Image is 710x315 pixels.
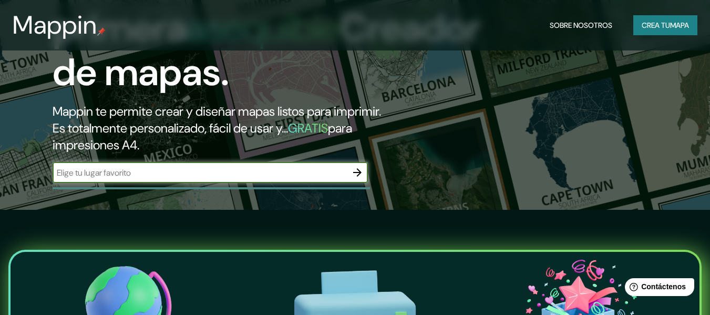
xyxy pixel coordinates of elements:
iframe: Lanzador de widgets de ayuda [616,274,698,303]
font: GRATIS [288,120,328,136]
font: Mappin te permite crear y diseñar mapas listos para imprimir. [53,103,381,119]
font: Crea tu [642,21,670,30]
img: pin de mapeo [97,27,106,36]
font: Mappin [13,8,97,42]
font: Es totalmente personalizado, fácil de usar y... [53,120,288,136]
button: Sobre nosotros [546,15,616,35]
input: Elige tu lugar favorito [53,167,347,179]
font: Sobre nosotros [550,21,612,30]
font: mapa [670,21,689,30]
button: Crea tumapa [633,15,697,35]
font: para impresiones A4. [53,120,352,153]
